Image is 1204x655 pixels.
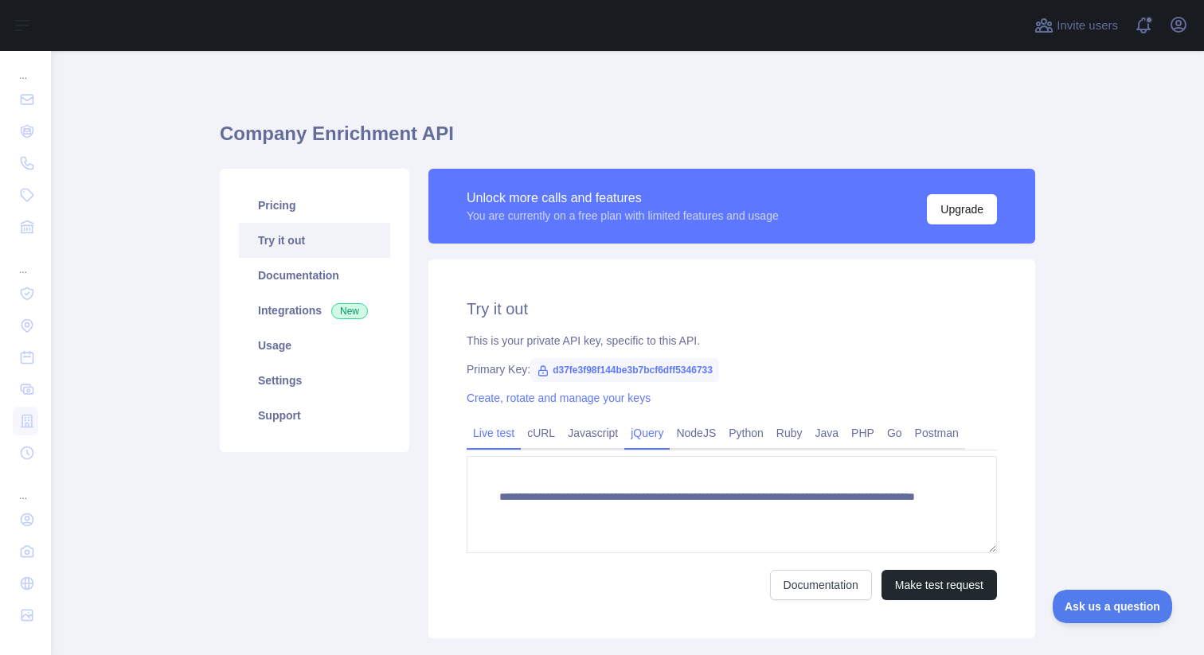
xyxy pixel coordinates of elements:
[927,194,997,224] button: Upgrade
[770,570,872,600] a: Documentation
[624,420,670,446] a: jQuery
[467,392,651,404] a: Create, rotate and manage your keys
[239,188,390,223] a: Pricing
[881,570,997,600] button: Make test request
[670,420,722,446] a: NodeJS
[239,223,390,258] a: Try it out
[770,420,809,446] a: Ruby
[521,420,561,446] a: cURL
[1031,13,1121,38] button: Invite users
[467,333,997,349] div: This is your private API key, specific to this API.
[909,420,965,446] a: Postman
[13,470,38,502] div: ...
[239,258,390,293] a: Documentation
[467,361,997,377] div: Primary Key:
[239,363,390,398] a: Settings
[561,420,624,446] a: Javascript
[239,328,390,363] a: Usage
[467,189,779,208] div: Unlock more calls and features
[220,121,1035,159] h1: Company Enrichment API
[809,420,846,446] a: Java
[1057,17,1118,35] span: Invite users
[331,303,368,319] span: New
[467,208,779,224] div: You are currently on a free plan with limited features and usage
[13,50,38,82] div: ...
[239,398,390,433] a: Support
[467,298,997,320] h2: Try it out
[845,420,881,446] a: PHP
[881,420,909,446] a: Go
[530,358,719,382] span: d37fe3f98f144be3b7bcf6dff5346733
[239,293,390,328] a: Integrations New
[467,420,521,446] a: Live test
[13,244,38,276] div: ...
[1053,590,1172,623] iframe: Toggle Customer Support
[722,420,770,446] a: Python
